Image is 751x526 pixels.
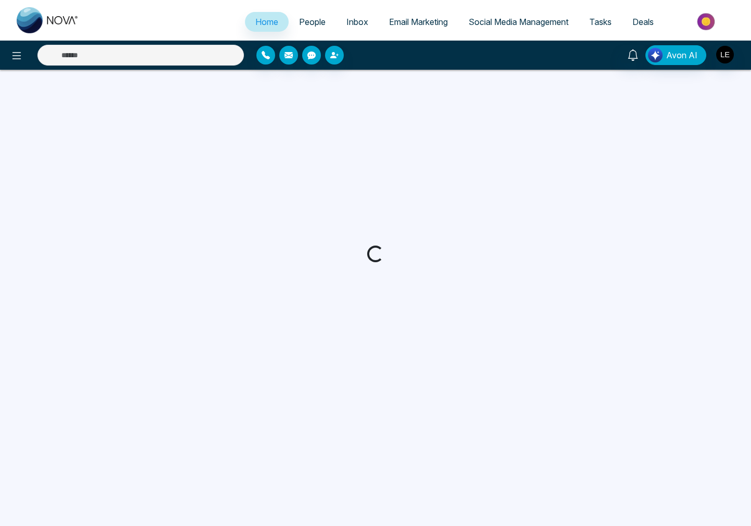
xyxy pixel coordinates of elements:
[669,10,745,33] img: Market-place.gif
[716,46,734,63] img: User Avatar
[622,12,664,32] a: Deals
[579,12,622,32] a: Tasks
[346,17,368,27] span: Inbox
[469,17,568,27] span: Social Media Management
[255,17,278,27] span: Home
[458,12,579,32] a: Social Media Management
[632,17,654,27] span: Deals
[336,12,379,32] a: Inbox
[389,17,448,27] span: Email Marketing
[299,17,326,27] span: People
[379,12,458,32] a: Email Marketing
[289,12,336,32] a: People
[245,12,289,32] a: Home
[648,48,663,62] img: Lead Flow
[666,49,697,61] span: Avon AI
[645,45,706,65] button: Avon AI
[589,17,612,27] span: Tasks
[17,7,79,33] img: Nova CRM Logo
